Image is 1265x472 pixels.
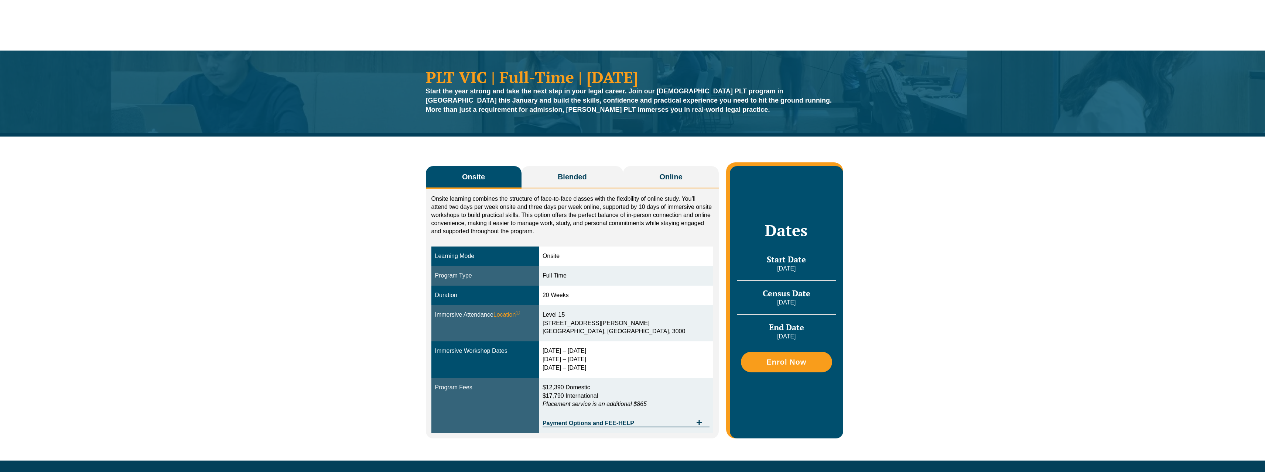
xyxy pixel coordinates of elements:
[543,272,710,280] div: Full Time
[426,69,840,85] h1: PLT VIC | Full-Time | [DATE]
[543,420,693,426] span: Payment Options and FEE-HELP
[737,333,835,341] p: [DATE]
[426,166,719,438] div: Tabs. Open items with Enter or Space, close with Escape and navigate using the Arrow keys.
[737,299,835,307] p: [DATE]
[543,291,710,300] div: 20 Weeks
[431,195,714,235] p: Onsite learning combines the structure of face-to-face classes with the flexibility of online stu...
[737,265,835,273] p: [DATE]
[543,384,590,390] span: $12,390 Domestic
[543,393,598,399] span: $17,790 International
[462,172,485,182] span: Onsite
[763,288,810,299] span: Census Date
[435,252,535,261] div: Learning Mode
[426,87,832,113] strong: Start the year strong and take the next step in your legal career. Join our [DEMOGRAPHIC_DATA] PL...
[435,383,535,392] div: Program Fees
[766,358,806,366] span: Enrol Now
[543,347,710,372] div: [DATE] – [DATE] [DATE] – [DATE] [DATE] – [DATE]
[543,252,710,261] div: Onsite
[769,322,804,333] span: End Date
[741,352,832,372] a: Enrol Now
[493,311,520,319] span: Location
[558,172,587,182] span: Blended
[516,310,520,316] sup: ⓘ
[543,401,647,407] em: Placement service is an additional $865
[767,254,806,265] span: Start Date
[543,311,710,336] div: Level 15 [STREET_ADDRESS][PERSON_NAME] [GEOGRAPHIC_DATA], [GEOGRAPHIC_DATA], 3000
[435,291,535,300] div: Duration
[435,311,535,319] div: Immersive Attendance
[737,221,835,240] h2: Dates
[435,272,535,280] div: Program Type
[660,172,683,182] span: Online
[435,347,535,355] div: Immersive Workshop Dates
